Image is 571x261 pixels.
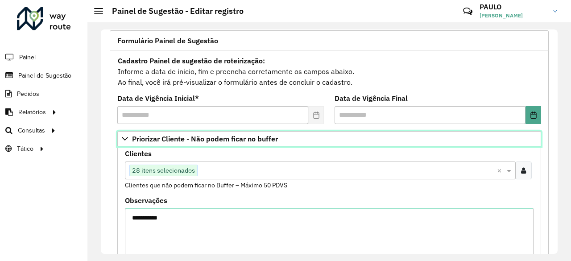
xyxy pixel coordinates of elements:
[117,37,218,44] span: Formulário Painel de Sugestão
[125,195,167,206] label: Observações
[497,165,505,176] span: Clear all
[18,126,45,135] span: Consultas
[335,93,408,104] label: Data de Vigência Final
[18,71,71,80] span: Painel de Sugestão
[117,55,541,88] div: Informe a data de inicio, fim e preencha corretamente os campos abaixo. Ao final, você irá pré-vi...
[18,108,46,117] span: Relatórios
[117,131,541,146] a: Priorizar Cliente - Não podem ficar no buffer
[132,135,278,142] span: Priorizar Cliente - Não podem ficar no buffer
[17,144,33,153] span: Tático
[480,12,546,20] span: [PERSON_NAME]
[525,106,541,124] button: Choose Date
[458,2,477,21] a: Contato Rápido
[480,3,546,11] h3: PAULO
[19,53,36,62] span: Painel
[117,93,199,104] label: Data de Vigência Inicial
[118,56,265,65] strong: Cadastro Painel de sugestão de roteirização:
[103,6,244,16] h2: Painel de Sugestão - Editar registro
[130,165,197,176] span: 28 itens selecionados
[125,148,152,159] label: Clientes
[125,181,287,189] small: Clientes que não podem ficar no Buffer – Máximo 50 PDVS
[17,89,39,99] span: Pedidos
